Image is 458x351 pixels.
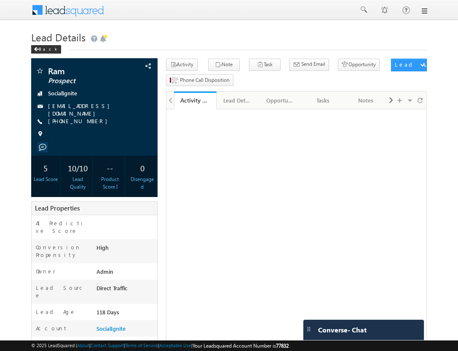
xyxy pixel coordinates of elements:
button: Note [208,59,240,71]
div: Lead Actions [395,61,431,68]
div: Opportunities [266,95,295,105]
label: Account [36,324,68,332]
label: Owner [36,267,56,275]
div: Tasks [309,95,337,105]
span: © 2025 LeadSquared | | | | | [31,342,289,350]
li: Opportunities [260,92,302,108]
a: Lead Details [217,92,259,109]
div: Product Score I [98,175,123,191]
div: 118 Days [94,308,157,320]
a: Opportunities [260,92,302,109]
span: Prospect [48,77,125,85]
a: Activity History [174,92,217,109]
button: Lead Actions [391,59,427,71]
span: Phone Call Disposition [180,76,230,84]
label: Lead Age [36,308,76,316]
button: Activity [166,59,198,71]
span: Your Leadsquared Account Number is [193,343,289,349]
img: carter-drag [305,326,312,332]
div: 5 [33,160,58,175]
label: Lead Source [36,284,88,299]
button: Send Email [289,59,329,71]
div: 10/10 [65,160,90,175]
div: 0 [130,160,155,175]
a: [EMAIL_ADDRESS][DOMAIN_NAME] [48,102,114,117]
div: Lead Details [223,95,252,105]
a: Tasks [302,92,345,109]
button: Task [249,59,281,71]
div: High [94,243,157,255]
button: Opportunity [338,59,380,71]
div: Activity History [180,96,210,104]
div: Direct Traffic [94,284,157,296]
span: Lead Properties [35,204,80,212]
a: SocialIgnite [96,325,126,332]
span: Converse - Chat [318,326,367,334]
label: AI Predictive Score [36,219,88,235]
label: Conversion Propensity [36,243,88,259]
div: Disengaged [130,175,155,191]
span: Send Email [301,60,325,68]
a: Acceptable Use [159,343,191,348]
li: Activity History [174,92,217,108]
span: Lead Details [31,30,86,44]
div: -- [98,160,123,175]
div: Back [31,45,61,54]
span: Ram [48,67,125,75]
div: Lead Quality [65,175,90,191]
a: About [77,343,89,348]
button: Phone Call Disposition [166,74,233,86]
span: Admin [96,268,113,275]
a: Notes [345,92,388,109]
a: Terms of Service [125,343,158,348]
span: 77832 [276,343,289,349]
a: Back [31,45,65,52]
div: Notes [352,95,380,105]
a: SocialIgnite [48,89,77,97]
a: Contact Support [91,343,124,348]
div: Lead Score [33,175,58,183]
span: [PHONE_NUMBER] [48,117,112,126]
